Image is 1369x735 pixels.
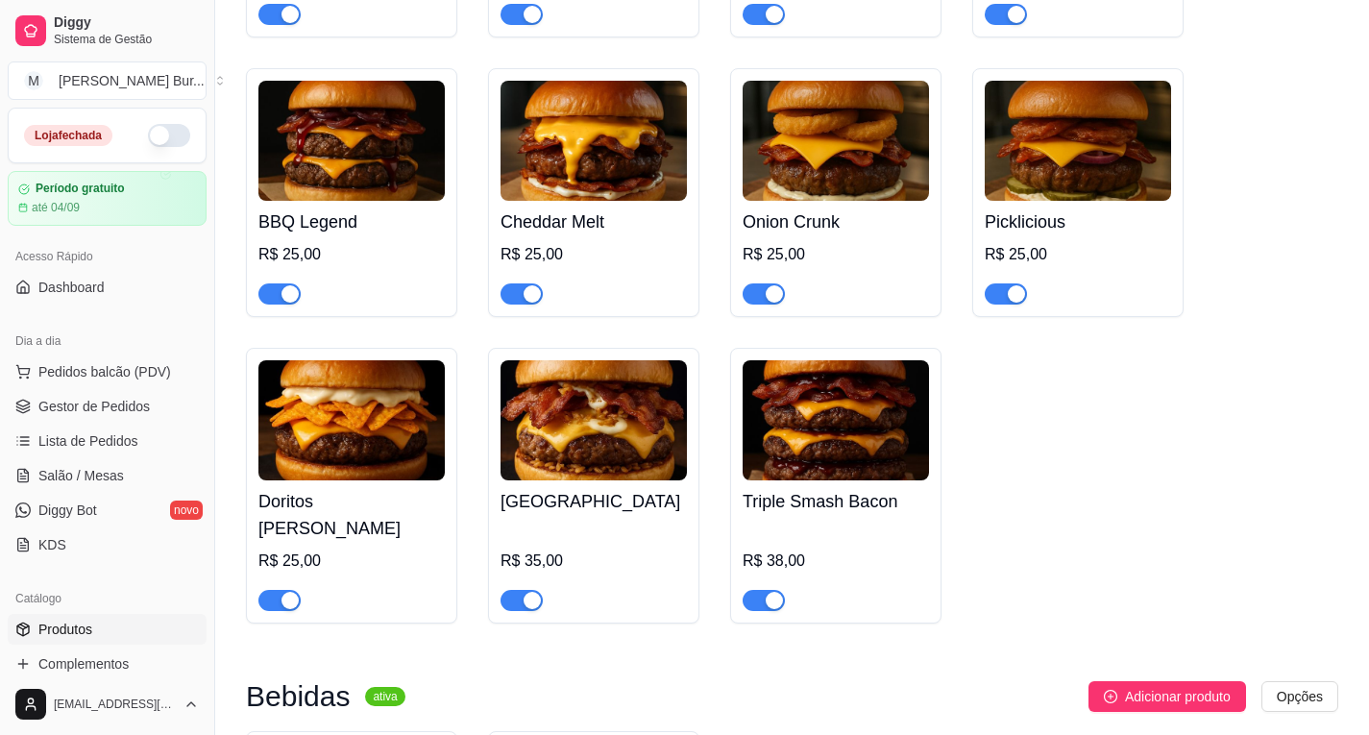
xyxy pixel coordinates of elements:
[8,8,207,54] a: DiggySistema de Gestão
[1104,690,1117,703] span: plus-circle
[258,243,445,266] div: R$ 25,00
[8,272,207,303] a: Dashboard
[743,360,929,480] img: product-image
[24,71,43,90] span: M
[38,466,124,485] span: Salão / Mesas
[8,583,207,614] div: Catálogo
[8,391,207,422] a: Gestor de Pedidos
[743,488,929,515] h4: Triple Smash Bacon
[743,208,929,235] h4: Onion Crunk
[8,241,207,272] div: Acesso Rápido
[8,460,207,491] a: Salão / Mesas
[501,360,687,480] img: product-image
[38,362,171,381] span: Pedidos balcão (PDV)
[8,649,207,679] a: Complementos
[24,125,112,146] div: Loja fechada
[38,620,92,639] span: Produtos
[501,81,687,201] img: product-image
[501,488,687,515] h4: [GEOGRAPHIC_DATA]
[38,654,129,674] span: Complementos
[8,681,207,727] button: [EMAIL_ADDRESS][DOMAIN_NAME]
[8,426,207,456] a: Lista de Pedidos
[258,208,445,235] h4: BBQ Legend
[148,124,190,147] button: Alterar Status
[985,208,1171,235] h4: Picklicious
[8,356,207,387] button: Pedidos balcão (PDV)
[501,243,687,266] div: R$ 25,00
[38,501,97,520] span: Diggy Bot
[1088,681,1246,712] button: Adicionar produto
[258,360,445,480] img: product-image
[985,81,1171,201] img: product-image
[8,495,207,526] a: Diggy Botnovo
[36,182,125,196] article: Período gratuito
[246,685,350,708] h3: Bebidas
[54,32,199,47] span: Sistema de Gestão
[258,488,445,542] h4: Doritos [PERSON_NAME]
[743,81,929,201] img: product-image
[8,529,207,560] a: KDS
[38,431,138,451] span: Lista de Pedidos
[38,535,66,554] span: KDS
[501,550,687,573] div: R$ 35,00
[32,200,80,215] article: até 04/09
[1125,686,1231,707] span: Adicionar produto
[1261,681,1338,712] button: Opções
[258,550,445,573] div: R$ 25,00
[54,14,199,32] span: Diggy
[365,687,404,706] sup: ativa
[8,61,207,100] button: Select a team
[258,81,445,201] img: product-image
[743,243,929,266] div: R$ 25,00
[743,550,929,573] div: R$ 38,00
[38,278,105,297] span: Dashboard
[38,397,150,416] span: Gestor de Pedidos
[1277,686,1323,707] span: Opções
[8,171,207,226] a: Período gratuitoaté 04/09
[985,243,1171,266] div: R$ 25,00
[501,208,687,235] h4: Cheddar Melt
[59,71,205,90] div: [PERSON_NAME] Bur ...
[54,697,176,712] span: [EMAIL_ADDRESS][DOMAIN_NAME]
[8,326,207,356] div: Dia a dia
[8,614,207,645] a: Produtos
